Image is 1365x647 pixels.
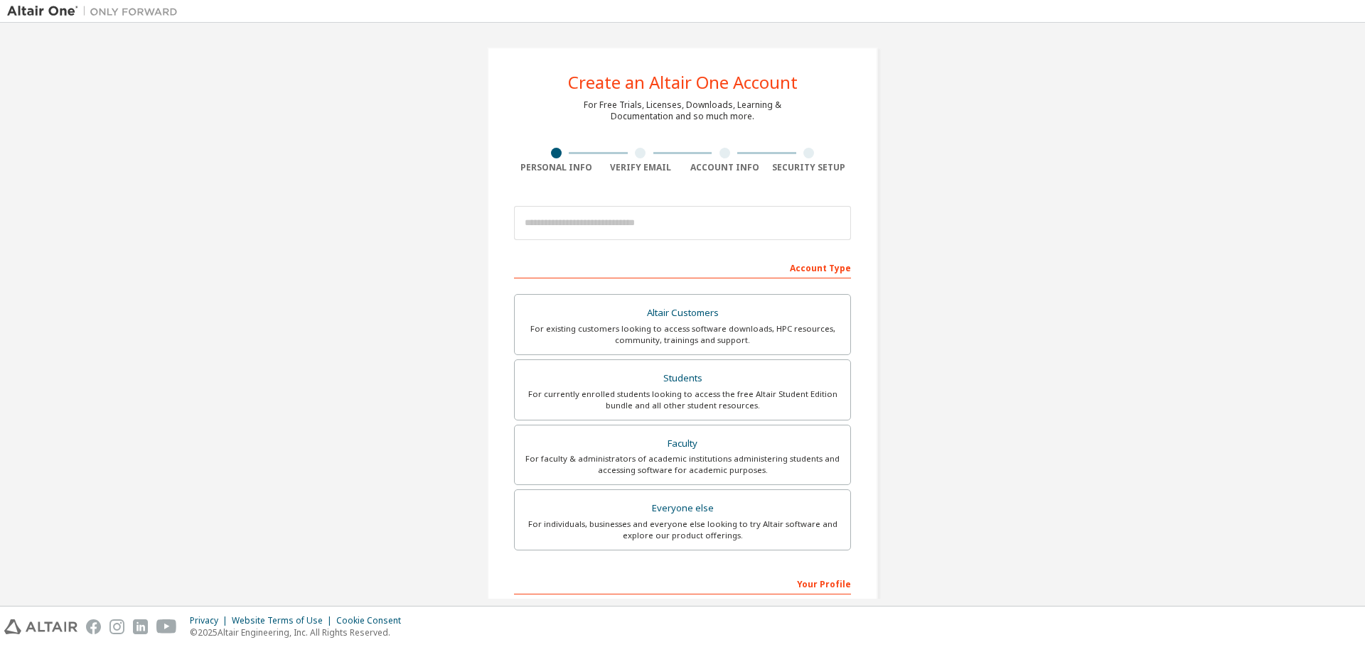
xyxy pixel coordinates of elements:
div: For existing customers looking to access software downloads, HPC resources, community, trainings ... [523,323,842,346]
div: Faculty [523,434,842,454]
div: Altair Customers [523,303,842,323]
img: instagram.svg [109,619,124,634]
img: facebook.svg [86,619,101,634]
div: Students [523,369,842,388]
div: For currently enrolled students looking to access the free Altair Student Edition bundle and all ... [523,388,842,411]
img: linkedin.svg [133,619,148,634]
div: For individuals, businesses and everyone else looking to try Altair software and explore our prod... [523,518,842,541]
div: Cookie Consent [336,615,409,626]
div: Verify Email [599,162,683,173]
img: altair_logo.svg [4,619,77,634]
img: Altair One [7,4,185,18]
div: Security Setup [767,162,852,173]
div: For faculty & administrators of academic institutions administering students and accessing softwa... [523,453,842,476]
div: Personal Info [514,162,599,173]
div: Everyone else [523,499,842,518]
div: Account Type [514,256,851,278]
img: youtube.svg [156,619,177,634]
div: Privacy [190,615,232,626]
p: © 2025 Altair Engineering, Inc. All Rights Reserved. [190,626,409,638]
div: Create an Altair One Account [568,74,798,91]
div: For Free Trials, Licenses, Downloads, Learning & Documentation and so much more. [584,99,781,122]
div: Website Terms of Use [232,615,336,626]
div: Account Info [682,162,767,173]
div: Your Profile [514,572,851,594]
